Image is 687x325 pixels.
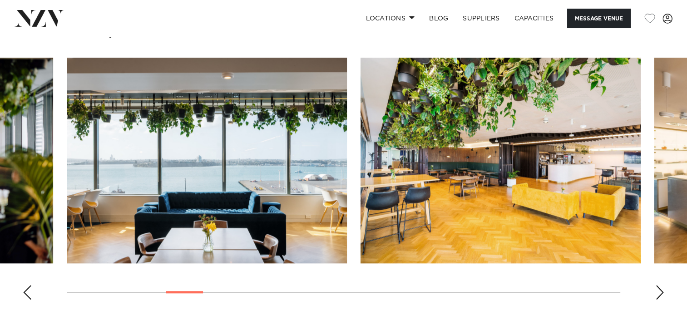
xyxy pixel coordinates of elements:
[358,9,422,28] a: Locations
[361,58,641,263] swiper-slide: 7 / 28
[422,9,455,28] a: BLOG
[67,58,347,263] swiper-slide: 6 / 28
[455,9,507,28] a: SUPPLIERS
[15,10,64,26] img: nzv-logo.png
[507,9,561,28] a: Capacities
[567,9,631,28] button: Message Venue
